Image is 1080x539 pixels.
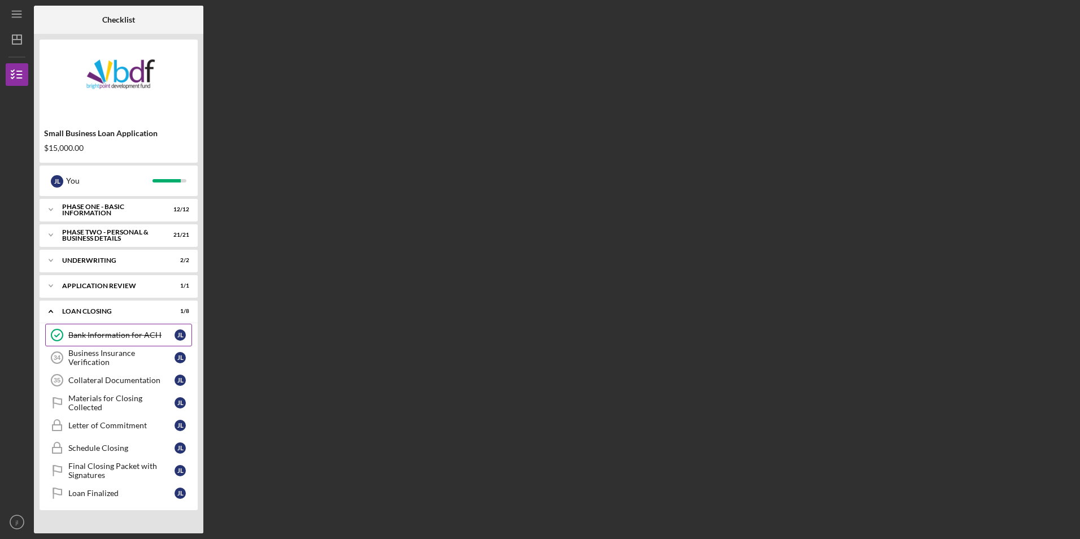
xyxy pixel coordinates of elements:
div: Underwriting [62,257,161,264]
div: j l [175,488,186,499]
div: j l [175,375,186,386]
div: j l [175,420,186,431]
div: Materials for Closing Collected [68,394,175,412]
div: 1 / 1 [169,282,189,289]
div: j l [175,442,186,454]
a: 35Collateral Documentationjl [45,369,192,392]
div: Application Review [62,282,161,289]
img: Product logo [40,45,198,113]
a: Bank Information for ACHjl [45,324,192,346]
a: Loan Finalizedjl [45,482,192,505]
div: Final Closing Packet with Signatures [68,462,175,480]
div: j l [175,465,186,476]
div: 2 / 2 [169,257,189,264]
div: j l [175,329,186,341]
div: Phase One - Basic Information [62,203,161,216]
div: Letter of Commitment [68,421,175,430]
div: Schedule Closing [68,444,175,453]
tspan: 35 [54,377,60,384]
button: jl [6,511,28,533]
a: Letter of Commitmentjl [45,414,192,437]
div: 12 / 12 [169,206,189,213]
div: $15,000.00 [44,144,193,153]
div: j l [175,397,186,408]
a: 34Business Insurance Verificationjl [45,346,192,369]
div: j l [51,175,63,188]
div: Bank Information for ACH [68,331,175,340]
div: PHASE TWO - PERSONAL & BUSINESS DETAILS [62,229,161,242]
b: Checklist [102,15,135,24]
div: Small Business Loan Application [44,129,193,138]
div: You [66,171,153,190]
text: jl [15,519,18,525]
a: Schedule Closingjl [45,437,192,459]
div: 1 / 8 [169,308,189,315]
a: Final Closing Packet with Signaturesjl [45,459,192,482]
div: Loan Closing [62,308,161,315]
div: j l [175,352,186,363]
tspan: 34 [54,354,61,361]
div: 21 / 21 [169,232,189,238]
div: Loan Finalized [68,489,175,498]
a: Materials for Closing Collectedjl [45,392,192,414]
div: Business Insurance Verification [68,349,175,367]
div: Collateral Documentation [68,376,175,385]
